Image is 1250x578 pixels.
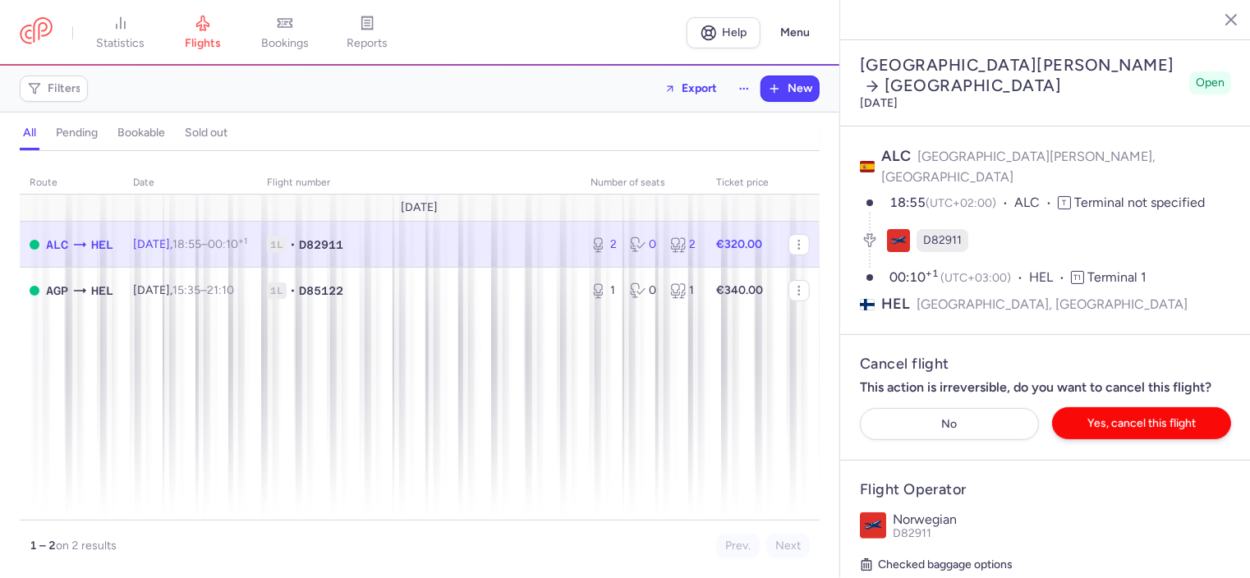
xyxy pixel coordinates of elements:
span: Filters [48,82,81,95]
span: D85122 [299,282,343,299]
a: flights [162,15,244,51]
span: HEL [91,236,113,254]
span: statistics [97,36,145,51]
span: – [172,237,247,251]
div: 0 [630,282,656,299]
time: 15:35 [172,283,200,297]
h4: pending [56,126,98,140]
span: 1L [267,236,287,253]
strong: €340.00 [716,283,763,297]
span: No [942,418,958,430]
time: 18:55 [172,237,201,251]
th: route [20,171,123,195]
span: [DATE], [133,237,247,251]
th: number of seats [581,171,706,195]
button: Yes, cancel this flight [1052,407,1231,439]
span: on 2 results [56,539,117,553]
span: bookings [261,36,309,51]
th: date [123,171,257,195]
th: Ticket price [706,171,779,195]
div: 0 [630,236,656,253]
span: [GEOGRAPHIC_DATA], [GEOGRAPHIC_DATA] [917,294,1188,314]
span: HEL [91,282,113,300]
span: D82911 [893,526,931,540]
span: Open [1196,75,1225,91]
span: [DATE] [402,201,439,214]
time: 21:10 [207,283,234,297]
h2: [GEOGRAPHIC_DATA][PERSON_NAME] [GEOGRAPHIC_DATA] [860,55,1183,96]
strong: €320.00 [716,237,762,251]
h5: Cancel flight [860,355,1231,374]
span: AGP [46,282,68,300]
div: 1 [591,282,617,299]
strong: This action is irreversible, do you want to cancel this flight? [860,379,1211,395]
span: ALC [46,236,68,254]
h5: Checked baggage options [860,555,1231,575]
figure: D8 airline logo [887,229,910,252]
span: (UTC+03:00) [940,271,1011,285]
p: Norwegian [893,512,1231,527]
span: (UTC+02:00) [926,196,996,210]
button: Next [766,534,810,558]
time: 18:55 [889,195,926,210]
button: Export [654,76,728,102]
span: • [290,236,296,253]
sup: +1 [926,268,939,279]
span: Export [682,82,717,94]
th: Flight number [257,171,581,195]
button: Filters [21,76,87,101]
span: HEL [881,294,910,314]
span: D82911 [299,236,343,253]
img: Norwegian logo [860,512,886,539]
div: 2 [670,236,696,253]
span: Help [723,26,747,39]
a: bookings [244,15,326,51]
span: Yes, cancel this flight [1087,417,1196,429]
span: flights [185,36,221,51]
strong: 1 – 2 [30,539,56,553]
span: HEL [1029,268,1071,287]
span: Terminal not specified [1074,195,1205,210]
span: [GEOGRAPHIC_DATA][PERSON_NAME], [GEOGRAPHIC_DATA] [881,149,1156,185]
span: [DATE], [133,283,234,297]
time: [DATE] [860,96,898,110]
a: CitizenPlane red outlined logo [20,17,53,48]
div: 2 [591,236,617,253]
div: 1 [670,282,696,299]
span: • [290,282,296,299]
span: T [1058,196,1071,209]
sup: +1 [238,236,247,246]
button: Menu [770,17,820,48]
button: No [860,408,1039,440]
h4: bookable [117,126,165,140]
span: ALC [881,147,911,165]
time: 00:10 [208,237,247,251]
h4: sold out [185,126,227,140]
span: ALC [1014,194,1058,213]
button: Prev. [716,534,760,558]
h4: all [23,126,36,140]
span: 1L [267,282,287,299]
span: D82911 [923,232,962,249]
time: 00:10 [889,269,940,285]
span: Terminal 1 [1087,269,1147,285]
span: reports [347,36,388,51]
span: – [172,283,234,297]
a: Help [687,17,761,48]
a: reports [326,15,408,51]
button: New [761,76,819,101]
a: statistics [80,15,162,51]
span: New [788,82,812,95]
span: T1 [1071,271,1084,284]
h4: Flight Operator [860,480,1231,499]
